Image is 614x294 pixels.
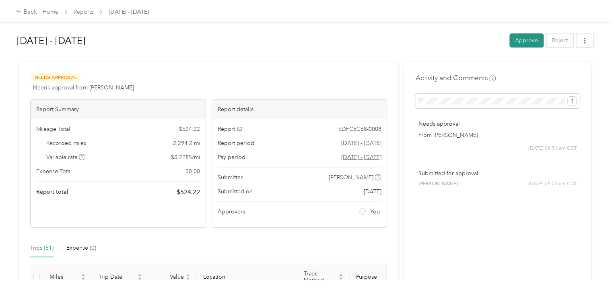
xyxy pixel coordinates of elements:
p: Submitted for approval [418,169,577,178]
span: You [370,207,380,216]
span: Report total [36,188,68,196]
span: caret-up [137,273,142,277]
span: $ 524.22 [177,187,200,197]
span: caret-down [137,276,142,281]
span: [DATE] - [DATE] [341,139,381,147]
button: Approve [509,33,544,48]
span: Trip Date [99,273,136,280]
th: Location [197,264,297,291]
span: [DATE] - [DATE] [109,8,149,16]
span: Value [155,273,184,280]
span: Report ID [218,125,243,133]
span: Needs approval from [PERSON_NAME] [33,83,134,92]
span: Approvers [218,207,245,216]
span: 2,294.2 mi [173,139,200,147]
p: Needs approval [418,120,577,128]
span: Track Method [304,270,337,284]
span: Needs Approval [30,73,81,82]
span: caret-up [185,273,190,277]
th: Miles [43,264,92,291]
div: Expense (0) [66,244,96,253]
h4: Activity and Comments [415,73,496,83]
span: Purpose [356,273,397,280]
span: Go to pay period [341,153,381,161]
span: [DATE] [363,187,381,196]
div: Report details [212,99,387,119]
span: Report period [218,139,254,147]
div: Trips (51) [30,244,54,253]
span: [PERSON_NAME] [418,180,457,188]
span: caret-down [185,276,190,281]
div: Back [16,7,37,17]
span: caret-up [81,273,86,277]
span: 5DFCEC68-0008 [338,125,381,133]
th: Value [148,264,197,291]
span: Submitted on [218,187,253,196]
a: Reports [74,8,93,15]
span: caret-down [81,276,86,281]
span: [PERSON_NAME] [329,173,373,182]
h1: Aug 1 - 31, 2025 [17,31,504,50]
button: Reject [546,33,573,48]
span: $ 524.22 [179,125,200,133]
div: Report Summary [31,99,206,119]
span: caret-down [338,276,343,281]
span: caret-up [338,273,343,277]
span: Mileage Total [36,125,70,133]
th: Track Method [297,264,350,291]
th: Trip Date [92,264,148,291]
span: Miles [49,273,79,280]
span: Expense Total [36,167,72,176]
p: From [PERSON_NAME] [418,131,577,139]
span: [DATE] 09:51 am CDT [528,145,577,152]
a: Home [43,8,58,15]
span: Recorded miles [46,139,86,147]
iframe: Everlance-gr Chat Button Frame [569,249,614,294]
span: Variable rate [46,153,86,161]
span: $ 0.00 [185,167,200,176]
span: Submitter [218,173,243,182]
span: $ 0.2285 / mi [171,153,200,161]
span: Pay period [218,153,245,161]
th: Purpose [350,264,410,291]
span: [DATE] 09:51 am CDT [528,180,577,188]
